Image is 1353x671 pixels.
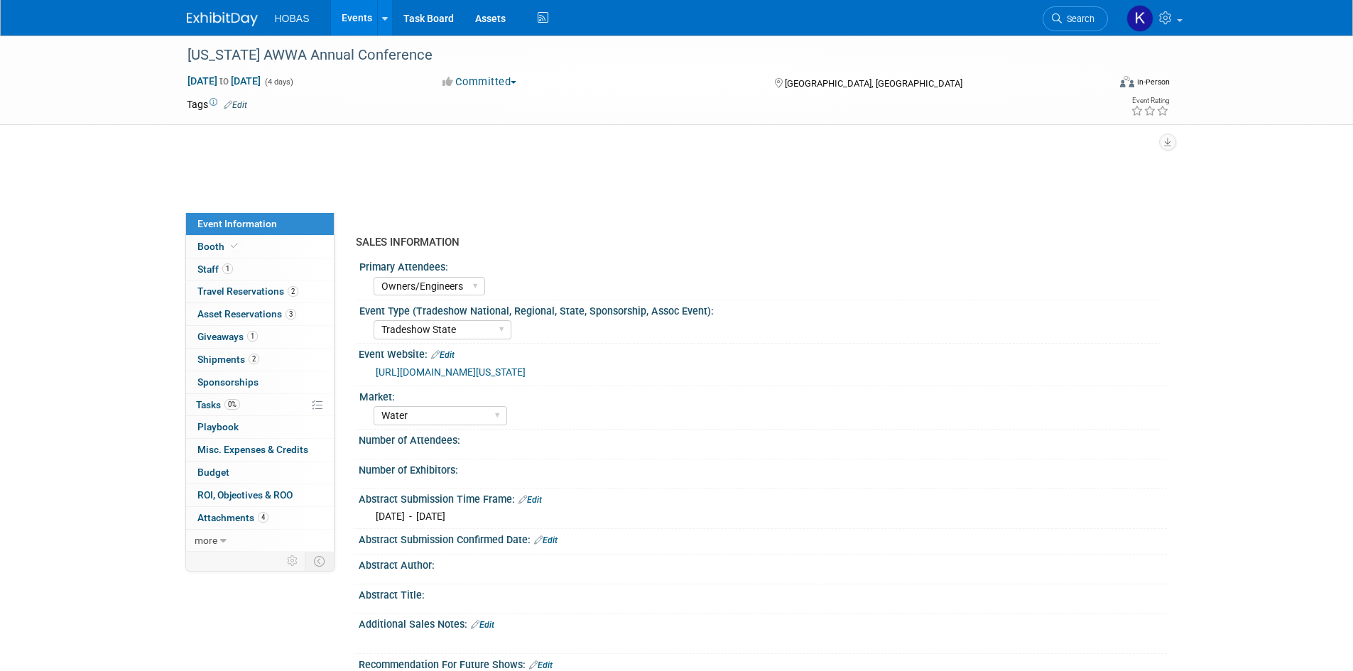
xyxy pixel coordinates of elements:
span: 2 [288,286,298,297]
span: Booth [197,241,241,252]
a: [URL][DOMAIN_NAME][US_STATE] [376,366,526,378]
div: Number of Exhibitors: [359,459,1167,477]
a: Edit [529,660,553,670]
span: [DATE] [DATE] [187,75,261,87]
span: 1 [222,263,233,274]
span: Search [1062,13,1094,24]
a: Edit [518,495,542,505]
a: Shipments2 [186,349,334,371]
span: ROI, Objectives & ROO [197,489,293,501]
div: Event Website: [359,344,1167,362]
a: Playbook [186,416,334,438]
span: 3 [286,309,296,320]
i: Booth reservation complete [231,242,238,250]
a: Staff1 [186,258,334,280]
span: 0% [224,399,240,410]
button: Committed [438,75,522,89]
span: [GEOGRAPHIC_DATA], [GEOGRAPHIC_DATA] [785,78,962,89]
span: Budget [197,467,229,478]
span: Playbook [197,421,239,432]
span: 4 [258,512,268,523]
div: Abstract Author: [359,555,1167,572]
a: Sponsorships [186,371,334,393]
a: Event Information [186,213,334,235]
a: Edit [534,535,558,545]
img: ExhibitDay [187,12,258,26]
div: Number of Attendees: [359,430,1167,447]
a: Tasks0% [186,394,334,416]
span: Giveaways [197,331,258,342]
span: Shipments [197,354,259,365]
span: 2 [249,354,259,364]
div: Abstract Title: [359,584,1167,602]
span: to [217,75,231,87]
span: Event Information [197,218,277,229]
span: Travel Reservations [197,285,298,297]
a: more [186,530,334,552]
a: Budget [186,462,334,484]
a: Search [1043,6,1108,31]
a: Travel Reservations2 [186,280,334,302]
span: Staff [197,263,233,275]
a: ROI, Objectives & ROO [186,484,334,506]
div: Abstract Submission Confirmed Date: [359,529,1167,547]
a: Asset Reservations3 [186,303,334,325]
img: Format-Inperson.png [1120,76,1134,87]
span: HOBAS [275,13,310,24]
span: (4 days) [263,77,293,87]
span: more [195,535,217,546]
span: Asset Reservations [197,308,296,320]
div: SALES INFORMATION [356,235,1156,250]
a: Attachments4 [186,507,334,529]
td: Toggle Event Tabs [305,552,334,570]
div: Market: [359,386,1161,404]
div: Primary Attendees: [359,256,1161,274]
span: [DATE] - [DATE] [376,511,445,522]
div: Abstract Submission Time Frame: [359,489,1167,507]
span: Attachments [197,512,268,523]
a: Giveaways1 [186,326,334,348]
span: Misc. Expenses & Credits [197,444,308,455]
div: Event Format [1024,74,1170,95]
a: Misc. Expenses & Credits [186,439,334,461]
a: Edit [431,350,455,360]
div: Event Rating [1131,97,1169,104]
td: Personalize Event Tab Strip [281,552,305,570]
span: 1 [247,331,258,342]
a: Edit [224,100,247,110]
img: krystal coker [1126,5,1153,32]
div: Event Type (Tradeshow National, Regional, State, Sponsorship, Assoc Event): [359,300,1161,318]
div: Additional Sales Notes: [359,613,1167,632]
span: Sponsorships [197,376,259,388]
span: Tasks [196,399,240,410]
a: Edit [471,620,494,630]
div: In-Person [1136,77,1170,87]
td: Tags [187,97,247,111]
a: Booth [186,236,334,258]
div: [US_STATE] AWWA Annual Conference [183,43,1087,68]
